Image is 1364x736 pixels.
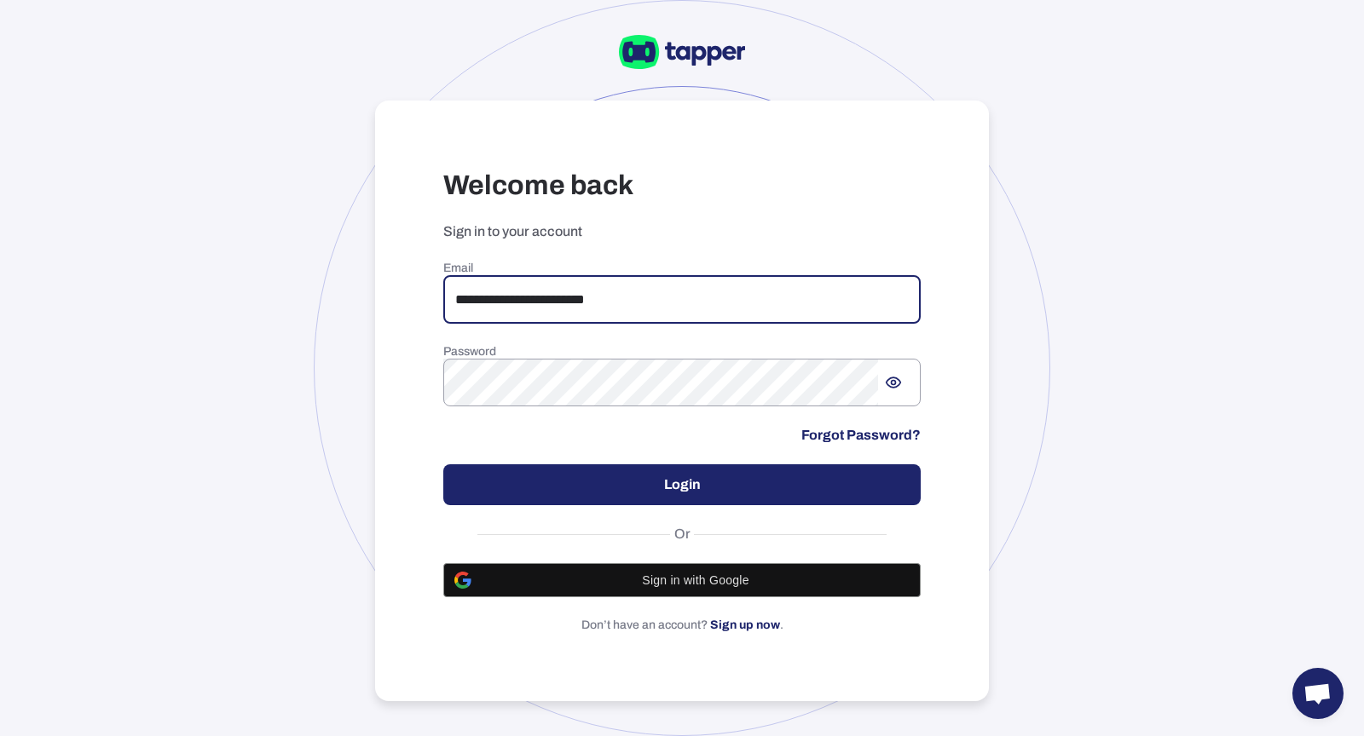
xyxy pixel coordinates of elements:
[1292,668,1344,719] div: Open chat
[443,344,921,359] h6: Password
[670,526,695,543] span: Or
[443,563,921,597] button: Sign in with Google
[443,223,921,240] p: Sign in to your account
[443,618,921,633] p: Don’t have an account? .
[443,261,921,276] h6: Email
[443,464,921,505] button: Login
[710,618,780,631] a: Sign up now
[443,169,921,203] h3: Welcome back
[801,427,921,444] a: Forgot Password?
[878,367,909,398] button: Show password
[482,573,910,587] span: Sign in with Google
